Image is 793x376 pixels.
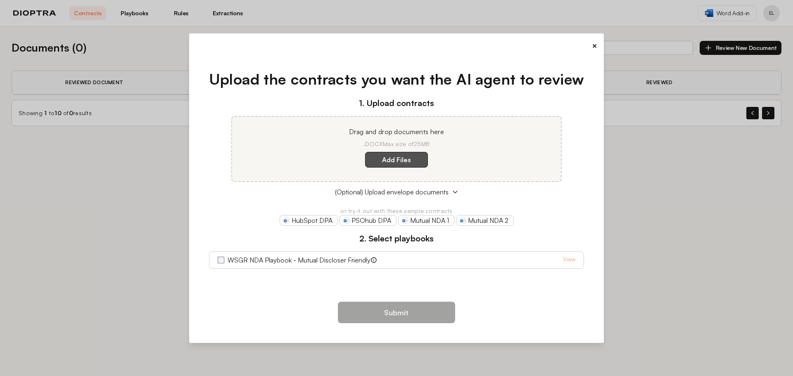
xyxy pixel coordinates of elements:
h1: Upload the contracts you want the AI agent to review [209,68,584,90]
a: HubSpot DPA [280,215,338,226]
a: Mutual NDA 1 [398,215,454,226]
label: Add Files [365,152,428,168]
a: View [563,255,575,265]
button: Submit [338,302,455,323]
button: × [592,40,597,52]
p: or try it out with these sample contracts [209,207,584,215]
button: (Optional) Upload envelope documents [209,187,584,197]
h3: 2. Select playbooks [209,232,584,245]
a: Mutual NDA 2 [456,215,514,226]
p: .DOCX Max size of 25MB [242,140,551,148]
h3: 1. Upload contracts [209,97,584,109]
span: (Optional) Upload envelope documents [335,187,449,197]
p: Drag and drop documents here [242,127,551,137]
label: WSGR NDA Playbook - Mutual Discloser Friendly [228,255,370,265]
a: PSOhub DPA [340,215,396,226]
